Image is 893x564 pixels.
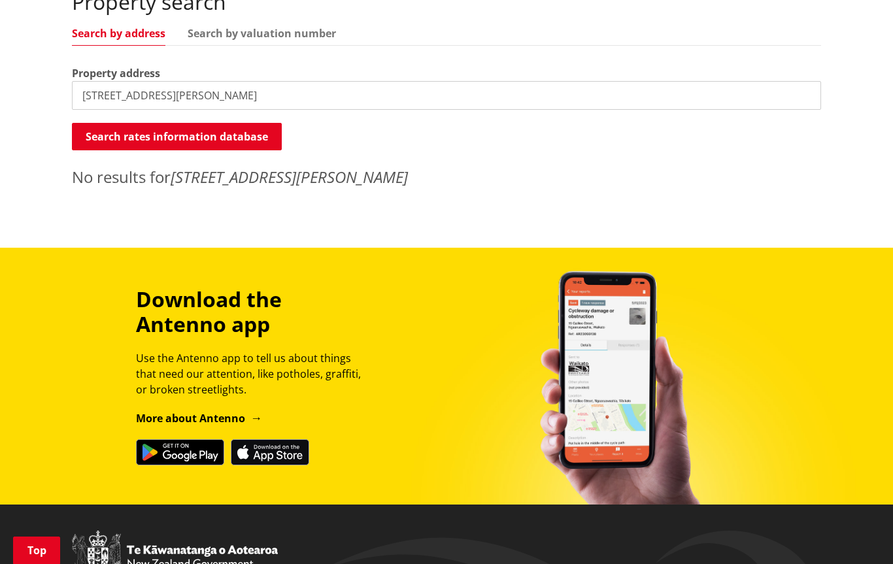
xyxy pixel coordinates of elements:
[833,509,880,556] iframe: Messenger Launcher
[231,439,309,465] img: Download on the App Store
[136,439,224,465] img: Get it on Google Play
[13,537,60,564] a: Top
[136,350,373,397] p: Use the Antenno app to tell us about things that need our attention, like potholes, graffiti, or ...
[72,81,821,110] input: e.g. Duke Street NGARUAWAHIA
[72,123,282,150] button: Search rates information database
[72,165,821,189] p: No results for
[136,411,262,425] a: More about Antenno
[188,28,336,39] a: Search by valuation number
[72,65,160,81] label: Property address
[136,287,373,337] h3: Download the Antenno app
[171,166,408,188] em: [STREET_ADDRESS][PERSON_NAME]
[72,28,165,39] a: Search by address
